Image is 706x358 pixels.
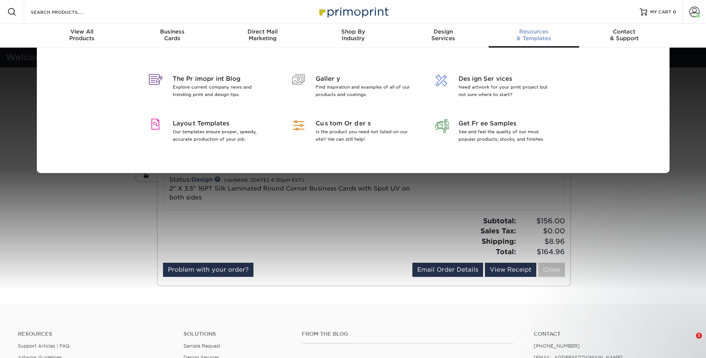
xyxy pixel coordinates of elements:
[579,24,670,48] a: Contact& Support
[173,74,269,83] span: The Primoprint Blog
[37,28,127,42] div: Products
[127,28,217,35] span: Business
[127,28,217,42] div: Cards
[316,119,412,128] span: Custom Orders
[173,119,269,128] span: Layout Templates
[217,28,308,42] div: Marketing
[579,28,670,35] span: Contact
[673,9,676,15] span: 0
[37,28,127,35] span: View All
[183,331,291,337] h4: Solutions
[579,28,670,42] div: & Support
[144,65,276,110] a: The Primoprint Blog Explore current company news and trending print and design tips.
[173,128,269,143] p: Our templates ensure proper, speedy, accurate production of your job.
[534,343,580,349] a: [PHONE_NUMBER]
[37,24,127,48] a: View AllProducts
[681,333,699,351] iframe: Intercom live chat
[30,7,103,16] input: SEARCH PRODUCTS.....
[127,24,217,48] a: BusinessCards
[308,24,398,48] a: Shop ByIndustry
[316,74,412,83] span: Gallery
[316,128,412,143] p: Is the product you need not listed on our site? We can still help!
[696,333,702,339] span: 1
[398,28,489,35] span: Design
[459,74,555,83] span: Design Services
[308,28,398,35] span: Shop By
[398,24,489,48] a: DesignServices
[183,343,220,349] a: Sample Request
[287,110,419,155] a: Custom Orders Is the product you need not listed on our site? We can still help!
[459,128,555,143] p: See and feel the quality of our most popular products, stocks, and finishes.
[459,83,555,98] p: Need artwork for your print project but not sure where to start?
[489,28,579,42] div: & Templates
[430,110,562,155] a: Get Free Samples See and feel the quality of our most popular products, stocks, and finishes.
[287,65,419,110] a: Gallery Find inspiration and examples of all of our products and coatings.
[217,28,308,35] span: Direct Mail
[316,4,390,20] img: Primoprint
[302,331,514,337] h4: From the Blog
[316,83,412,98] p: Find inspiration and examples of all of our products and coatings.
[144,110,276,155] a: Layout Templates Our templates ensure proper, speedy, accurate production of your job.
[459,119,555,128] span: Get Free Samples
[18,331,172,337] h4: Resources
[650,9,671,15] span: MY CART
[489,28,579,35] span: Resources
[430,65,562,110] a: Design Services Need artwork for your print project but not sure where to start?
[534,331,688,337] a: Contact
[398,28,489,42] div: Services
[173,83,269,98] p: Explore current company news and trending print and design tips.
[217,24,308,48] a: Direct MailMarketing
[308,28,398,42] div: Industry
[489,24,579,48] a: Resources& Templates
